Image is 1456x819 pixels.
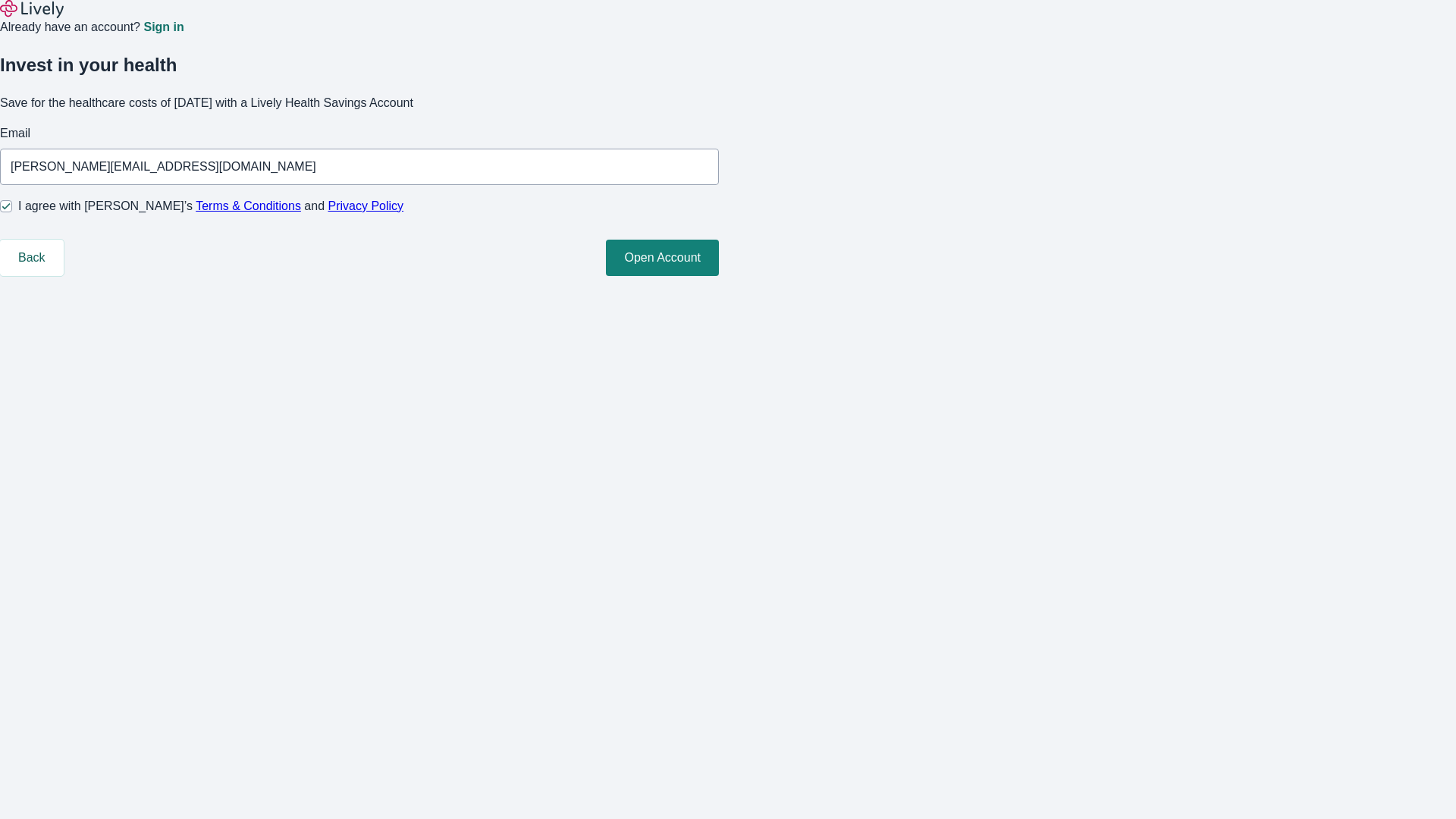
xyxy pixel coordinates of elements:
button: Open Account [606,240,719,276]
a: Privacy Policy [328,199,404,212]
span: I agree with [PERSON_NAME]’s and [18,197,403,215]
a: Sign in [143,21,184,33]
a: Terms & Conditions [196,199,301,212]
